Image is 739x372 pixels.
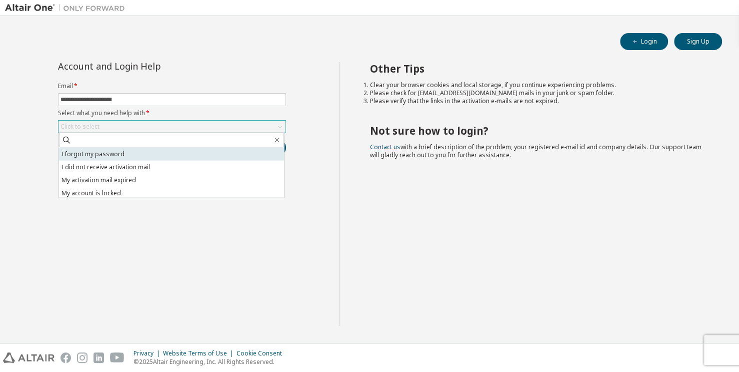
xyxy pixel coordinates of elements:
li: Please check for [EMAIL_ADDRESS][DOMAIN_NAME] mails in your junk or spam folder. [370,89,704,97]
img: instagram.svg [77,352,87,363]
button: Login [620,33,668,50]
li: Clear your browser cookies and local storage, if you continue experiencing problems. [370,81,704,89]
label: Select what you need help with [58,109,286,117]
button: Sign Up [674,33,722,50]
h2: Not sure how to login? [370,124,704,137]
a: Contact us [370,143,400,151]
h2: Other Tips [370,62,704,75]
span: with a brief description of the problem, your registered e-mail id and company details. Our suppo... [370,143,701,159]
li: I forgot my password [59,148,284,161]
img: linkedin.svg [93,352,104,363]
p: © 2025 Altair Engineering, Inc. All Rights Reserved. [133,357,288,366]
li: Please verify that the links in the activation e-mails are not expired. [370,97,704,105]
div: Privacy [133,349,163,357]
div: Click to select [60,123,99,131]
div: Cookie Consent [236,349,288,357]
div: Website Terms of Use [163,349,236,357]
label: Email [58,82,286,90]
img: Altair One [5,3,130,13]
img: facebook.svg [60,352,71,363]
img: altair_logo.svg [3,352,54,363]
img: youtube.svg [110,352,124,363]
div: Click to select [58,121,285,133]
div: Account and Login Help [58,62,240,70]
